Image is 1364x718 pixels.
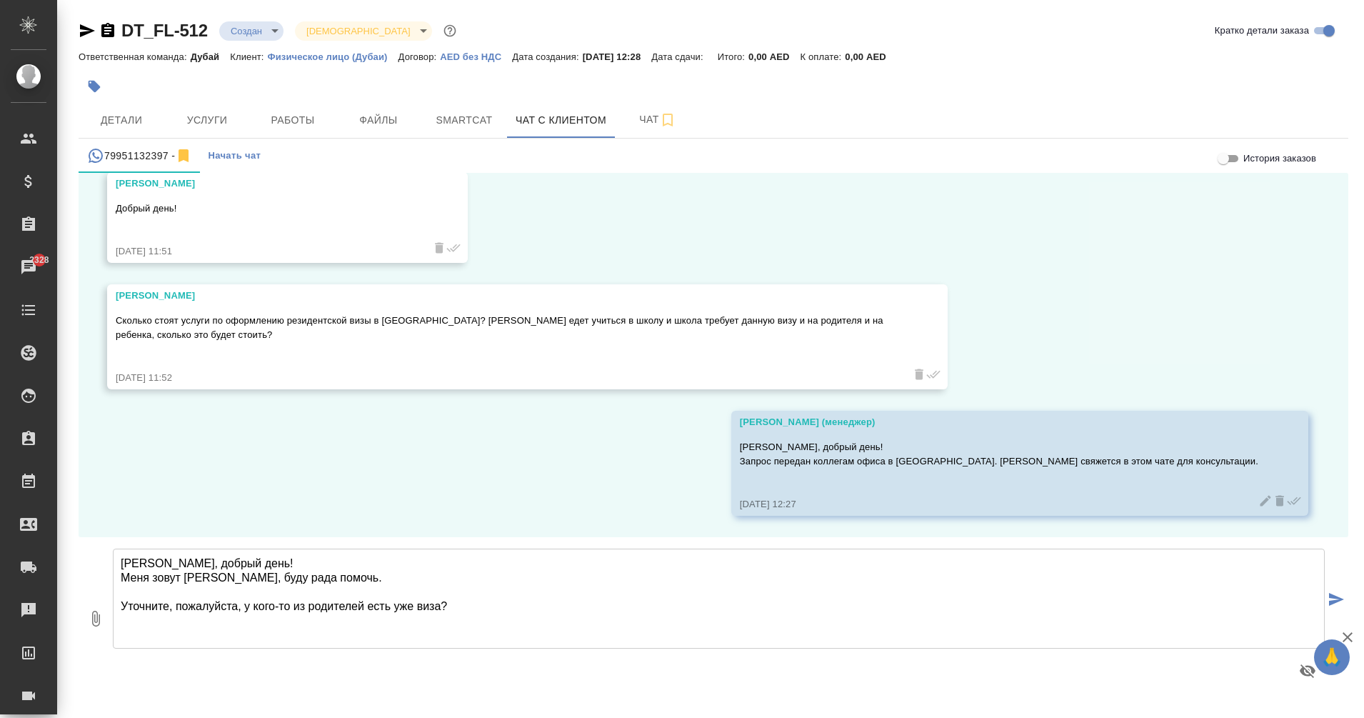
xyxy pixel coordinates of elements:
a: AED без НДС [440,50,512,62]
button: Начать чат [201,139,268,173]
div: [DATE] 11:51 [116,244,418,259]
div: [PERSON_NAME] [116,176,418,191]
p: Добрый день! [116,201,418,216]
p: Сколько стоят услуги по оформлению резидентской визы в [GEOGRAPHIC_DATA]? [PERSON_NAME] едет учит... [116,314,898,342]
span: Чат с клиентом [516,111,606,129]
a: Физическое лицо (Дубаи) [268,50,398,62]
span: Кратко детали заказа [1215,24,1309,38]
a: 2328 [4,249,54,285]
div: Создан [219,21,284,41]
p: Клиент: [230,51,267,62]
div: [PERSON_NAME] (менеджер) [740,415,1258,429]
p: 0,00 AED [748,51,800,62]
svg: Отписаться [175,147,192,164]
p: 0,00 AED [845,51,896,62]
p: Физическое лицо (Дубаи) [268,51,398,62]
button: Доп статусы указывают на важность/срочность заказа [441,21,459,40]
p: Дата создания: [512,51,582,62]
span: Услуги [173,111,241,129]
p: [DATE] 12:28 [583,51,652,62]
div: [PERSON_NAME] [116,289,898,303]
p: К оплате: [801,51,846,62]
div: [DATE] 12:27 [740,497,1258,512]
span: Файлы [344,111,413,129]
p: [PERSON_NAME], добрый день! Запрос передан коллегам офиса в [GEOGRAPHIC_DATA]. [PERSON_NAME] свяж... [740,440,1258,469]
button: Скопировать ссылку [99,22,116,39]
p: Ответственная команда: [79,51,191,62]
button: Добавить тэг [79,71,110,102]
p: Договор: [398,51,441,62]
span: Работы [259,111,327,129]
button: Предпросмотр [1290,654,1325,688]
button: Создан [226,25,266,37]
a: DT_FL-512 [121,21,208,40]
span: Smartcat [430,111,498,129]
button: Скопировать ссылку для ЯМессенджера [79,22,96,39]
button: 🙏 [1314,639,1350,675]
svg: Подписаться [659,111,676,129]
span: 2328 [21,253,57,267]
div: simple tabs example [79,139,1348,173]
p: Дубай [191,51,231,62]
p: AED без НДС [440,51,512,62]
button: [DEMOGRAPHIC_DATA] [302,25,414,37]
p: Дата сдачи: [651,51,706,62]
span: Детали [87,111,156,129]
span: 🙏 [1320,642,1344,672]
span: Чат [623,111,692,129]
div: Создан [295,21,431,41]
div: 79951132397 (Прасковья) - (undefined) [87,147,192,165]
p: Итого: [718,51,748,62]
span: История заказов [1243,151,1316,166]
div: [DATE] 11:52 [116,371,898,385]
span: Начать чат [208,148,261,164]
